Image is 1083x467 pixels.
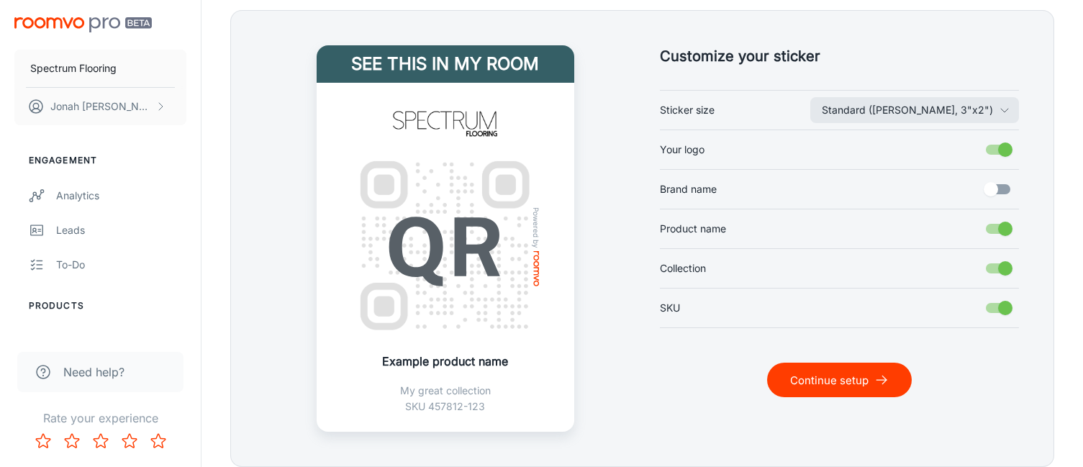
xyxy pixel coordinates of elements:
[660,221,726,237] span: Product name
[14,17,152,32] img: Roomvo PRO Beta
[533,250,539,286] img: roomvo
[56,188,186,204] div: Analytics
[382,399,508,414] p: SKU 457812-123
[115,427,144,455] button: Rate 4 star
[56,257,186,273] div: To-do
[63,363,124,381] span: Need help?
[86,427,115,455] button: Rate 3 star
[14,88,186,125] button: Jonah [PERSON_NAME]
[767,363,912,397] button: Continue setup
[317,45,574,83] h4: See this in my room
[660,300,680,316] span: SKU
[529,207,543,248] span: Powered by
[56,333,186,349] div: My Products
[660,260,706,276] span: Collection
[144,427,173,455] button: Rate 5 star
[660,45,1020,67] h5: Customize your sticker
[14,50,186,87] button: Spectrum Flooring
[347,148,543,344] img: QR Code Example
[30,60,117,76] p: Spectrum Flooring
[58,427,86,455] button: Rate 2 star
[29,427,58,455] button: Rate 1 star
[810,97,1019,123] button: Sticker size
[660,181,717,197] span: Brand name
[660,102,715,118] span: Sticker size
[382,353,508,370] p: Example product name
[353,100,538,148] img: Spectrum Flooring
[56,222,186,238] div: Leads
[382,383,508,399] p: My great collection
[12,409,189,427] p: Rate your experience
[50,99,152,114] p: Jonah [PERSON_NAME]
[660,142,704,158] span: Your logo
